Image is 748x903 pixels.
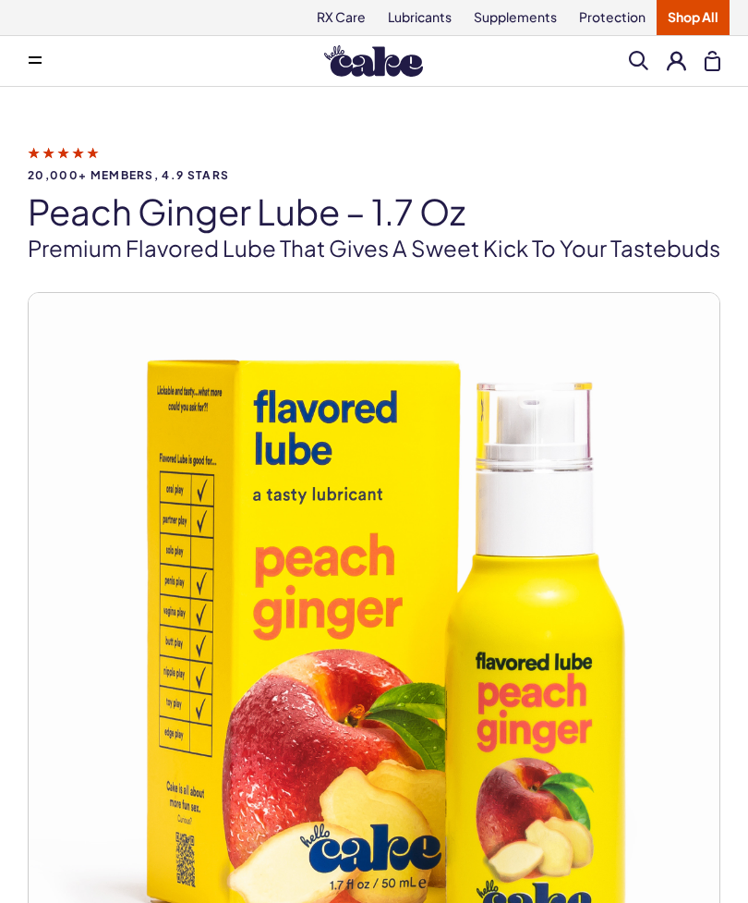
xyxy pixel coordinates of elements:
[28,169,720,181] span: 20,000+ members, 4.9 stars
[28,144,720,181] a: 20,000+ members, 4.9 stars
[28,233,720,264] p: Premium Flavored Lube that gives a sweet kick to your tastebuds
[324,45,423,77] img: Hello Cake
[28,192,720,231] h1: Peach Ginger Lube – 1.7 oz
